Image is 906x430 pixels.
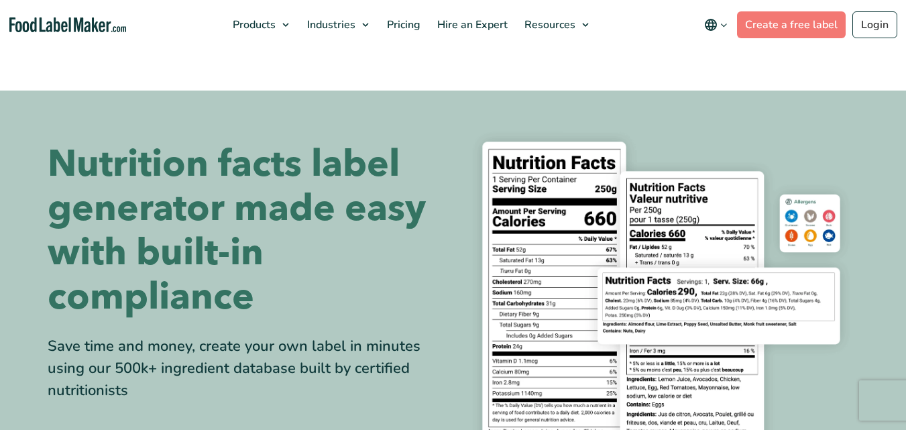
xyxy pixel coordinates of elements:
a: Create a free label [737,11,846,38]
a: Login [852,11,897,38]
span: Pricing [383,17,422,32]
h1: Nutrition facts label generator made easy with built-in compliance [48,142,443,319]
span: Resources [520,17,577,32]
span: Products [229,17,277,32]
div: Save time and money, create your own label in minutes using our 500k+ ingredient database built b... [48,335,443,402]
span: Industries [303,17,357,32]
span: Hire an Expert [433,17,509,32]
